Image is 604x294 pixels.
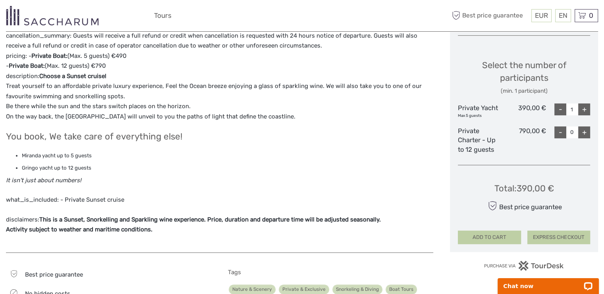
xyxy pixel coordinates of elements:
div: + [578,103,590,115]
div: Best price guarantee [486,199,562,213]
strong: Private Boat: [31,52,68,59]
div: - [554,103,566,115]
p: disclaimers: [6,215,433,235]
button: EXPRESS CHECKOUT [527,231,590,244]
p: duration: Approximately 2 hours and 30 minutes cancellation_summary: Guests will receive a full r... [6,21,433,122]
div: EN [555,9,571,22]
span: 0 [588,11,594,19]
strong: Private Boat: [9,62,45,69]
h5: Tags [228,269,433,276]
div: 390,00 € [502,103,546,118]
li: Gringo yacht up to 12 guests [22,164,433,172]
div: Total : 390,00 € [494,182,554,195]
em: It isn't just about numbers! [6,177,81,184]
a: Tours [154,10,172,21]
p: what_is_included: - Private Sunset cruise [6,195,433,205]
div: Private Charter - Up to 12 guests [458,126,502,155]
strong: Choose a Sunset cruise! [39,73,106,80]
strong: This is a Sunset, Snorkelling and Sparkling wine experience. Price, duration and departure time w... [6,216,381,233]
div: Select the number of participants [458,59,590,95]
span: Best price guarantee [25,271,83,278]
div: + [578,126,590,138]
div: Private Yacht [458,103,502,118]
li: Miranda yacht up to 5 guests [22,151,433,160]
h3: You book, We take care of everything else! [6,131,433,142]
img: PurchaseViaTourDesk.png [484,261,564,271]
div: Max 5 guests [458,113,502,118]
div: - [554,126,566,138]
button: ADD TO CART [458,231,521,244]
div: (min. 1 participant) [458,87,590,95]
iframe: LiveChat chat widget [492,269,604,294]
div: 790,00 € [502,126,546,155]
span: Best price guarantee [450,9,529,22]
img: 3281-7c2c6769-d4eb-44b0-bed6-48b5ed3f104e_logo_small.png [6,6,98,25]
span: EUR [535,11,548,19]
